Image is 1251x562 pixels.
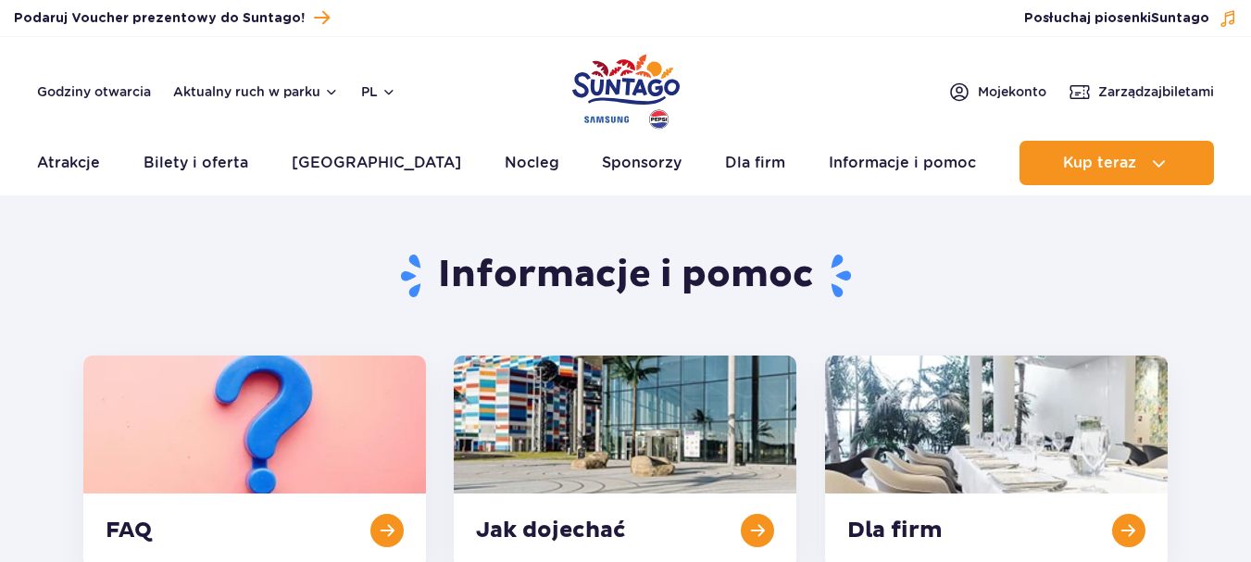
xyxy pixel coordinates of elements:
[37,82,151,101] a: Godziny otwarcia
[144,141,248,185] a: Bilety i oferta
[948,81,1046,103] a: Mojekonto
[505,141,559,185] a: Nocleg
[978,82,1046,101] span: Moje konto
[602,141,682,185] a: Sponsorzy
[37,141,100,185] a: Atrakcje
[1069,81,1214,103] a: Zarządzajbiletami
[361,82,396,101] button: pl
[1151,12,1209,25] span: Suntago
[173,84,339,99] button: Aktualny ruch w parku
[1024,9,1237,28] button: Posłuchaj piosenkiSuntago
[83,252,1168,300] h1: Informacje i pomoc
[14,9,305,28] span: Podaruj Voucher prezentowy do Suntago!
[14,6,330,31] a: Podaruj Voucher prezentowy do Suntago!
[725,141,785,185] a: Dla firm
[1098,82,1214,101] span: Zarządzaj biletami
[1024,9,1209,28] span: Posłuchaj piosenki
[1020,141,1214,185] button: Kup teraz
[292,141,461,185] a: [GEOGRAPHIC_DATA]
[572,46,680,131] a: Park of Poland
[1063,155,1136,171] span: Kup teraz
[829,141,976,185] a: Informacje i pomoc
